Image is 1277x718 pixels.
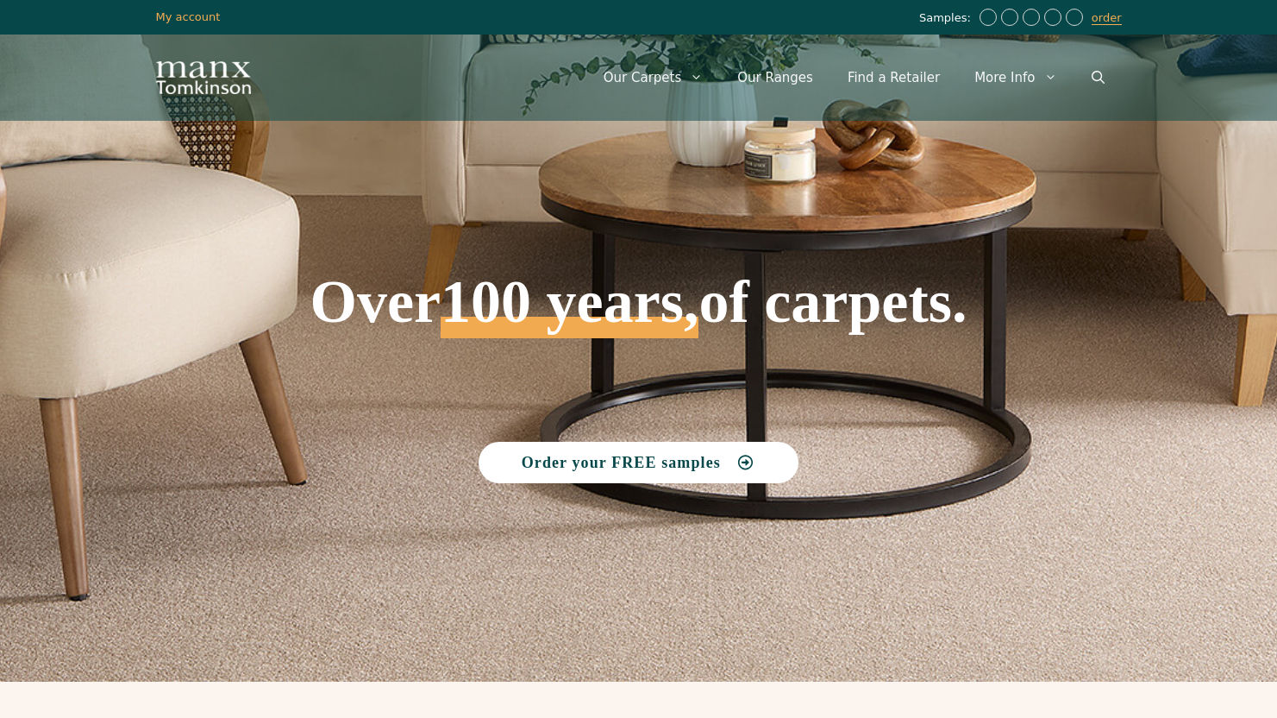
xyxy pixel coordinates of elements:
a: Our Carpets [586,52,721,104]
a: My account [156,10,221,23]
span: 100 years, [441,287,698,338]
a: order [1092,11,1122,25]
a: More Info [957,52,1074,104]
span: Samples: [919,11,975,26]
img: Manx Tomkinson [156,61,251,94]
span: Order your FREE samples [522,455,721,470]
a: Order your FREE samples [479,442,799,483]
a: Our Ranges [720,52,830,104]
nav: Primary [586,52,1122,104]
a: Open Search Bar [1074,52,1122,104]
h1: Over of carpets. [156,147,1122,338]
a: Find a Retailer [830,52,957,104]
